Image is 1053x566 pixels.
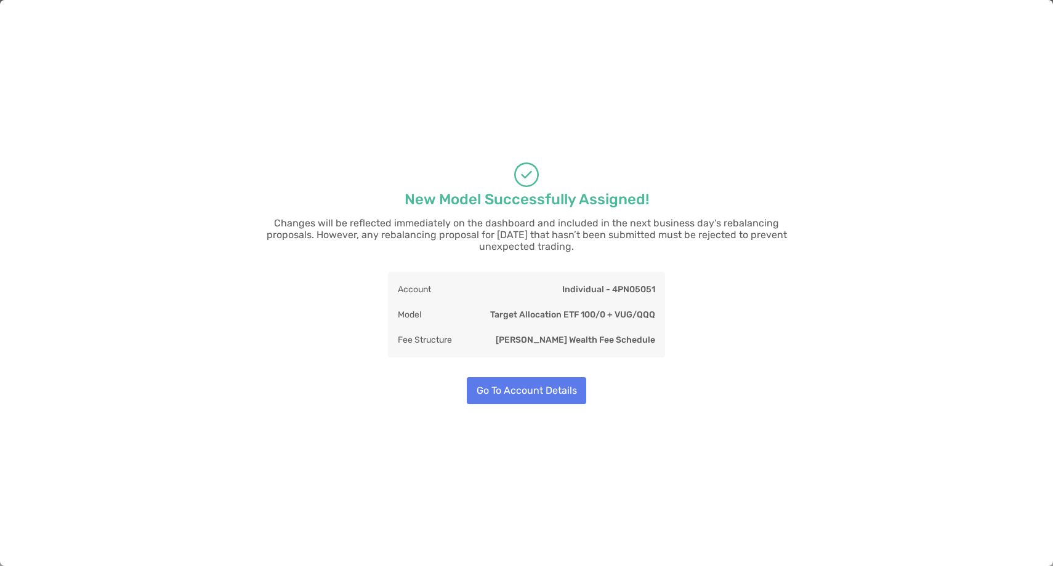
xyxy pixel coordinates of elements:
[405,192,649,207] p: New Model Successfully Assigned!
[467,377,586,404] button: Go To Account Details
[562,282,655,297] p: Individual - 4PN05051
[490,307,655,322] p: Target Allocation ETF 100/0 + VUG/QQQ
[249,217,804,252] p: Changes will be reflected immediately on the dashboard and included in the next business day's re...
[398,332,452,348] p: Fee Structure
[398,307,421,322] p: Model
[398,282,431,297] p: Account
[496,332,655,348] p: [PERSON_NAME] Wealth Fee Schedule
